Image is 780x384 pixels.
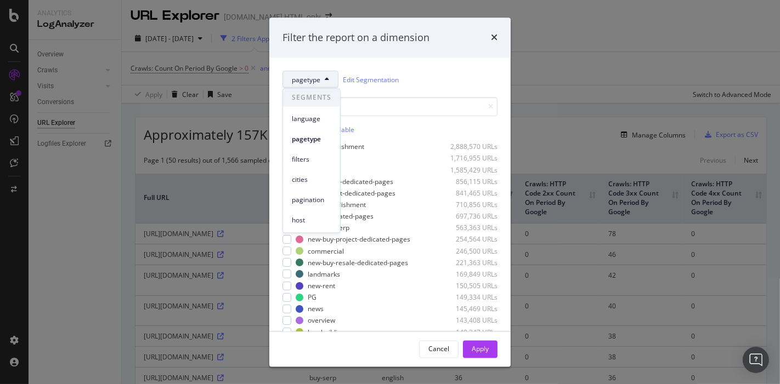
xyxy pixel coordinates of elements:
span: pagination [292,195,331,205]
div: 841,465 URLs [444,188,498,198]
div: Cancel [428,344,449,353]
input: Search [282,98,498,117]
div: buy-project-dedicated-pages [308,188,395,198]
span: filters [292,154,331,164]
button: pagetype [282,71,338,89]
div: 140,347 URLs [444,328,498,337]
div: buy-building [308,328,345,337]
span: cities [292,175,331,185]
span: pagetype [292,134,331,144]
button: Cancel [419,340,459,358]
a: Edit Segmentation [343,74,399,85]
div: times [491,31,498,45]
div: 563,363 URLs [444,223,498,233]
div: 710,856 URLs [444,200,498,210]
div: 254,564 URLs [444,235,498,244]
div: Apply [472,344,489,353]
div: 143,408 URLs [444,316,498,325]
div: 169,849 URLs [444,270,498,279]
div: Filter the report on a dimension [282,31,429,45]
div: buy-resale-dedicated-pages [308,177,393,186]
div: rent-dedicated-pages [308,212,374,221]
button: Apply [463,340,498,358]
div: 1,716,955 URLs [444,154,498,163]
div: 246,500 URLs [444,247,498,256]
div: new-rent [308,282,335,291]
div: new-buy-resale-dedicated-pages [308,258,408,267]
div: 856,115 URLs [444,177,498,186]
span: pagetype [292,75,320,84]
div: landmarks [308,270,340,279]
div: commercial [308,247,344,256]
div: 145,469 URLs [444,305,498,314]
div: Select all data available [282,125,498,135]
span: language [292,114,331,124]
div: 2,888,570 URLs [444,142,498,152]
div: 221,363 URLs [444,258,498,267]
div: 150,505 URLs [444,282,498,291]
div: news [308,305,324,314]
div: 1,585,429 URLs [444,165,498,175]
div: 697,736 URLs [444,212,498,221]
div: PG [308,293,316,302]
div: overview [308,316,335,325]
div: new-buy-project-dedicated-pages [308,235,410,244]
div: Open Intercom Messenger [743,347,769,373]
div: modal [269,18,511,366]
div: 149,334 URLs [444,293,498,302]
span: host [292,215,331,225]
span: SEGMENTS [283,89,340,106]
